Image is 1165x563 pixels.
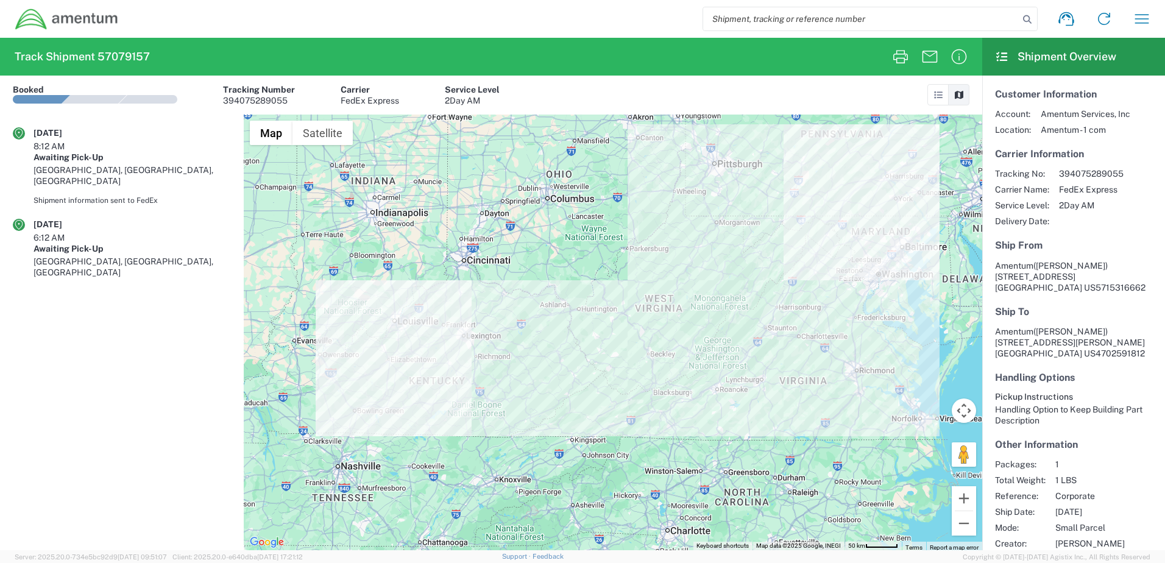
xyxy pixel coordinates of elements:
[247,534,287,550] a: Open this area in Google Maps (opens a new window)
[995,392,1152,402] h6: Pickup Instructions
[247,534,287,550] img: Google
[703,7,1019,30] input: Shipment, tracking or reference number
[756,542,841,549] span: Map data ©2025 Google, INEGI
[1059,168,1124,179] span: 394075289055
[995,327,1145,347] span: Amentum [STREET_ADDRESS][PERSON_NAME]
[696,542,749,550] button: Keyboard shortcuts
[905,544,922,551] a: Terms
[1055,459,1125,470] span: 1
[118,553,167,561] span: [DATE] 09:51:07
[995,272,1075,281] span: [STREET_ADDRESS]
[341,95,399,106] div: FedEx Express
[34,243,231,254] div: Awaiting Pick-Up
[34,195,231,206] div: Shipment information sent to FedEx
[995,538,1046,549] span: Creator:
[15,8,119,30] img: dyncorp
[995,522,1046,533] span: Mode:
[292,121,353,145] button: Show satellite imagery
[223,84,295,95] div: Tracking Number
[34,152,231,163] div: Awaiting Pick-Up
[1096,349,1145,358] span: 4702591812
[1055,538,1125,549] span: [PERSON_NAME]
[34,127,94,138] div: [DATE]
[995,260,1152,293] address: [GEOGRAPHIC_DATA] US
[952,442,976,467] button: Drag Pegman onto the map to open Street View
[445,84,500,95] div: Service Level
[995,506,1046,517] span: Ship Date:
[995,439,1152,450] h5: Other Information
[250,121,292,145] button: Show street map
[845,542,902,550] button: Map Scale: 50 km per 50 pixels
[1059,184,1124,195] span: FedEx Express
[995,326,1152,359] address: [GEOGRAPHIC_DATA] US
[15,49,150,64] h2: Track Shipment 57079157
[995,124,1031,135] span: Location:
[34,232,94,243] div: 6:12 AM
[952,398,976,423] button: Map camera controls
[502,553,533,560] a: Support
[1055,506,1125,517] span: [DATE]
[995,108,1031,119] span: Account:
[1033,327,1108,336] span: ([PERSON_NAME])
[848,542,865,549] span: 50 km
[34,141,94,152] div: 8:12 AM
[1055,522,1125,533] span: Small Parcel
[995,239,1152,251] h5: Ship From
[257,553,303,561] span: [DATE] 17:21:12
[1055,475,1125,486] span: 1 LBS
[995,475,1046,486] span: Total Weight:
[13,84,44,95] div: Booked
[995,200,1049,211] span: Service Level:
[995,168,1049,179] span: Tracking No:
[995,490,1046,501] span: Reference:
[223,95,295,106] div: 394075289055
[1055,490,1125,501] span: Corporate
[995,261,1033,271] span: Amentum
[952,486,976,511] button: Zoom in
[34,219,94,230] div: [DATE]
[341,84,399,95] div: Carrier
[995,459,1046,470] span: Packages:
[995,404,1152,426] div: Handling Option to Keep Building Part Description
[15,553,167,561] span: Server: 2025.20.0-734e5bc92d9
[995,88,1152,100] h5: Customer Information
[995,148,1152,160] h5: Carrier Information
[995,372,1152,383] h5: Handling Options
[34,165,231,186] div: [GEOGRAPHIC_DATA], [GEOGRAPHIC_DATA], [GEOGRAPHIC_DATA]
[982,38,1165,76] header: Shipment Overview
[952,511,976,536] button: Zoom out
[172,553,303,561] span: Client: 2025.20.0-e640dba
[533,553,564,560] a: Feedback
[995,306,1152,317] h5: Ship To
[1033,261,1108,271] span: ([PERSON_NAME])
[1041,124,1130,135] span: Amentum - 1 com
[34,256,231,278] div: [GEOGRAPHIC_DATA], [GEOGRAPHIC_DATA], [GEOGRAPHIC_DATA]
[930,544,979,551] a: Report a map error
[995,216,1049,227] span: Delivery Date:
[445,95,500,106] div: 2Day AM
[963,551,1150,562] span: Copyright © [DATE]-[DATE] Agistix Inc., All Rights Reserved
[1059,200,1124,211] span: 2Day AM
[1096,283,1146,292] span: 5715316662
[1041,108,1130,119] span: Amentum Services, Inc
[995,184,1049,195] span: Carrier Name:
